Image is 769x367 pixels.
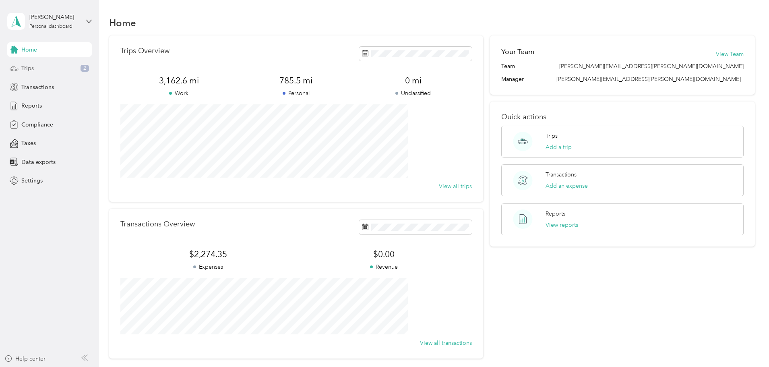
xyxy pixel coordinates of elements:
button: View all transactions [420,339,472,347]
span: Team [501,62,515,70]
span: Settings [21,176,43,185]
p: Personal [238,89,355,97]
p: Expenses [120,263,296,271]
button: View all trips [439,182,472,191]
span: [PERSON_NAME][EMAIL_ADDRESS][PERSON_NAME][DOMAIN_NAME] [559,62,744,70]
p: Revenue [296,263,471,271]
p: Unclassified [355,89,472,97]
p: Trips [546,132,558,140]
span: Data exports [21,158,56,166]
span: $0.00 [296,249,471,260]
span: Trips [21,64,34,73]
span: $2,274.35 [120,249,296,260]
p: Reports [546,209,565,218]
p: Transactions [546,170,577,179]
span: Compliance [21,120,53,129]
h2: Your Team [501,47,534,57]
span: 2 [81,65,89,72]
button: Add a trip [546,143,572,151]
span: Home [21,46,37,54]
span: Transactions [21,83,54,91]
div: [PERSON_NAME] [29,13,80,21]
button: View Team [716,50,744,58]
p: Trips Overview [120,47,170,55]
span: Manager [501,75,524,83]
p: Transactions Overview [120,220,195,228]
span: [PERSON_NAME][EMAIL_ADDRESS][PERSON_NAME][DOMAIN_NAME] [556,76,741,83]
span: 785.5 mi [238,75,355,86]
button: Add an expense [546,182,588,190]
button: View reports [546,221,578,229]
button: Help center [4,355,45,363]
h1: Home [109,19,136,27]
p: Quick actions [501,113,744,121]
span: Reports [21,102,42,110]
span: 0 mi [355,75,472,86]
div: Personal dashboard [29,24,72,29]
span: 3,162.6 mi [120,75,238,86]
span: Taxes [21,139,36,147]
iframe: Everlance-gr Chat Button Frame [724,322,769,367]
p: Work [120,89,238,97]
